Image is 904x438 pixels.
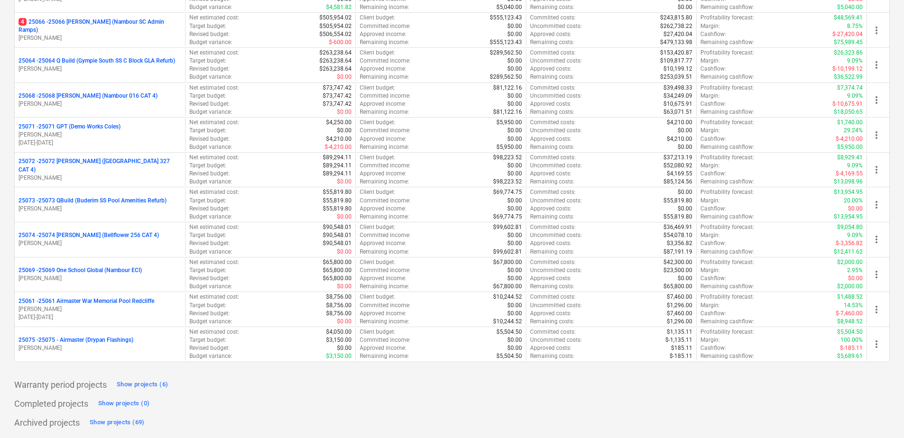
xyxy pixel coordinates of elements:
p: Approved income : [360,205,406,213]
p: $87,191.19 [663,248,692,256]
iframe: Chat Widget [857,392,904,438]
p: $0.00 [337,213,352,221]
p: Net estimated cost : [189,154,239,162]
p: $0.00 [678,3,692,11]
p: $36,469.91 [663,223,692,231]
p: $289,562.50 [490,73,522,81]
p: Target budget : [189,22,226,30]
p: Remaining costs : [530,73,574,81]
p: $81,122.16 [493,84,522,92]
p: $0.00 [507,266,522,274]
p: $73,747.42 [323,84,352,92]
p: Committed costs : [530,154,576,162]
p: Cashflow : [700,170,726,178]
p: Profitability forecast : [700,223,754,231]
p: Client budget : [360,258,395,266]
p: $54,078.10 [663,231,692,239]
p: Uncommitted costs : [530,197,582,205]
p: $52,080.92 [663,162,692,170]
p: $8,929.41 [837,154,863,162]
p: Approved income : [360,135,406,143]
div: 25069 -25069 One School Global (Nambour ECI)[PERSON_NAME] [19,266,181,283]
p: $13,098.96 [834,178,863,186]
span: more_vert [871,25,882,36]
p: Client budget : [360,223,395,231]
p: $39,498.33 [663,84,692,92]
p: $7,374.74 [837,84,863,92]
p: Remaining income : [360,248,409,256]
p: $0.00 [507,239,522,247]
p: Margin : [700,266,720,274]
p: $-600.00 [329,38,352,46]
p: [PERSON_NAME] [19,34,181,42]
p: 25073 - 25073 QBuild (Buderim SS Pool Amenities Refurb) [19,197,167,205]
p: $555,123.43 [490,14,522,22]
p: Target budget : [189,231,226,239]
p: Remaining cashflow : [700,143,754,151]
p: Net estimated cost : [189,84,239,92]
p: Profitability forecast : [700,119,754,127]
p: Remaining costs : [530,143,574,151]
div: 25071 -25071 GPT (Demo Works Coles)[PERSON_NAME][DATE]-[DATE] [19,123,181,147]
p: Remaining income : [360,3,409,11]
p: Remaining cashflow : [700,213,754,221]
p: Cashflow : [700,30,726,38]
p: Target budget : [189,92,226,100]
p: $69,774.75 [493,213,522,221]
div: Show projects (69) [90,417,145,428]
p: $63,071.51 [663,108,692,116]
p: Net estimated cost : [189,49,239,57]
p: Client budget : [360,49,395,57]
p: Budget variance : [189,248,232,256]
p: Approved costs : [530,135,571,143]
p: $4,210.00 [667,135,692,143]
p: $26,323.86 [834,49,863,57]
p: [PERSON_NAME] [19,174,181,182]
p: $0.00 [678,143,692,151]
p: Budget variance : [189,178,232,186]
span: more_vert [871,269,882,280]
p: $-3,356.82 [836,239,863,247]
p: Remaining costs : [530,38,574,46]
p: $37,213.19 [663,154,692,162]
p: [PERSON_NAME] [19,65,181,73]
p: $34,249.09 [663,92,692,100]
p: Budget variance : [189,38,232,46]
p: Approved costs : [530,239,571,247]
p: Margin : [700,22,720,30]
p: 25075 - 25075 - Airmaster (Drypan Flashings) [19,336,133,344]
p: $65,800.00 [323,266,352,274]
p: Remaining income : [360,108,409,116]
p: Profitability forecast : [700,49,754,57]
p: $5,950.00 [496,143,522,151]
p: $479,133.98 [660,38,692,46]
p: $0.00 [678,188,692,196]
p: Approved income : [360,239,406,247]
p: [PERSON_NAME] [19,305,181,313]
p: $55,819.80 [323,205,352,213]
p: 9.09% [847,231,863,239]
p: Remaining cashflow : [700,248,754,256]
p: Approved costs : [530,170,571,178]
p: Revised budget : [189,100,230,108]
p: Committed income : [360,92,410,100]
p: Remaining income : [360,143,409,151]
p: Committed costs : [530,188,576,196]
div: Show projects (6) [117,379,168,390]
p: Target budget : [189,162,226,170]
p: $23,500.00 [663,266,692,274]
p: Profitability forecast : [700,84,754,92]
p: 9.09% [847,92,863,100]
p: $4,210.00 [667,119,692,127]
p: $13,954.95 [834,213,863,221]
p: Client budget : [360,119,395,127]
p: Uncommitted costs : [530,57,582,65]
p: $0.00 [337,73,352,81]
p: Net estimated cost : [189,223,239,231]
p: $18,050.65 [834,108,863,116]
p: $-10,199.12 [832,65,863,73]
p: $0.00 [507,100,522,108]
p: $0.00 [507,197,522,205]
span: more_vert [871,304,882,315]
p: Net estimated cost : [189,14,239,22]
